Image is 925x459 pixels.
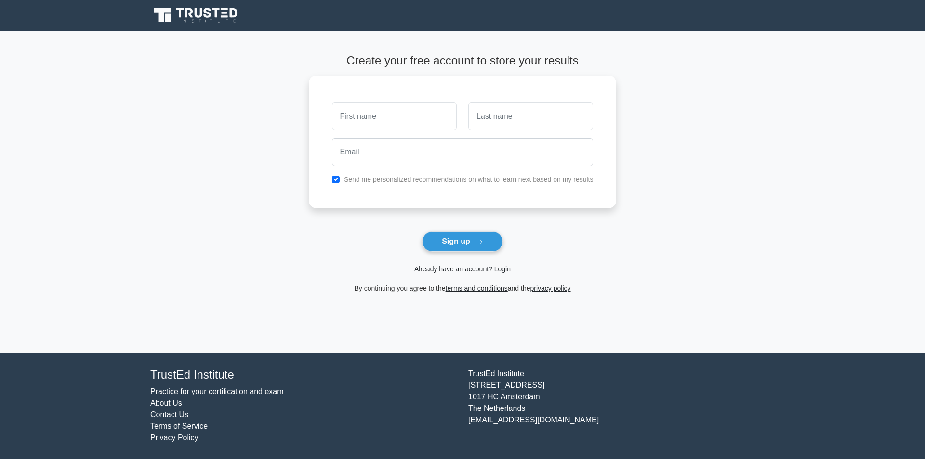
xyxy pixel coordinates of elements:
h4: Create your free account to store your results [309,54,617,68]
input: Last name [468,102,593,130]
a: Privacy Policy [150,433,198,442]
a: Practice for your certification and exam [150,387,284,395]
h4: TrustEd Institute [150,368,457,382]
label: Send me personalized recommendations on what to learn next based on my results [344,176,594,183]
input: First name [332,102,457,130]
a: Already have an account? Login [414,265,511,273]
a: terms and conditions [446,284,508,292]
a: About Us [150,399,182,407]
a: Contact Us [150,410,188,419]
div: TrustEd Institute [STREET_ADDRESS] 1017 HC Amsterdam The Netherlands [EMAIL_ADDRESS][DOMAIN_NAME] [462,368,780,444]
a: privacy policy [530,284,571,292]
a: Terms of Service [150,422,208,430]
button: Sign up [422,231,503,252]
div: By continuing you agree to the and the [303,282,622,294]
input: Email [332,138,594,166]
